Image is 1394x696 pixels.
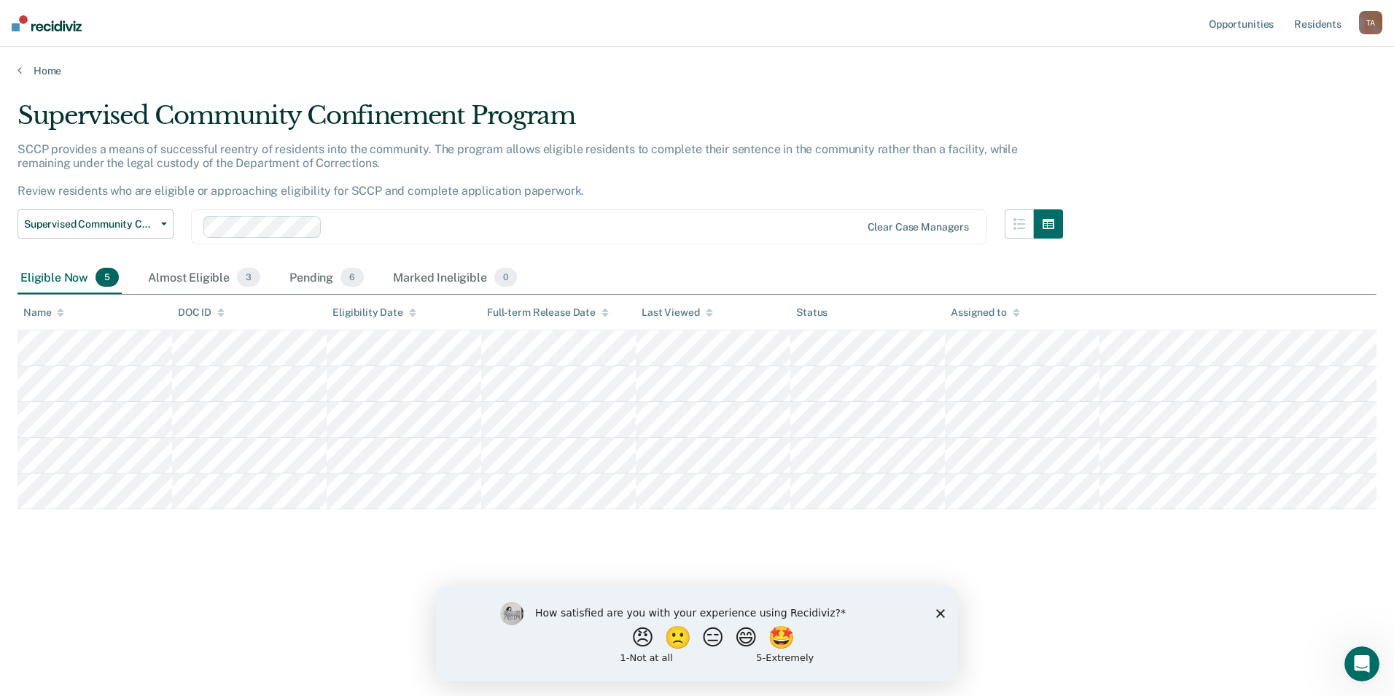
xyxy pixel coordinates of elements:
[23,306,64,319] div: Name
[17,64,1377,77] a: Home
[436,587,958,681] iframe: Survey by Kim from Recidiviz
[287,262,367,294] div: Pending6
[340,268,364,287] span: 6
[145,262,263,294] div: Almost Eligible3
[237,268,260,287] span: 3
[1359,11,1382,34] button: TA
[487,306,609,319] div: Full-term Release Date
[390,262,520,294] div: Marked Ineligible0
[1359,11,1382,34] div: T A
[17,142,1018,198] p: SCCP provides a means of successful reentry of residents into the community. The program allows e...
[868,221,969,233] div: Clear case managers
[332,306,416,319] div: Eligibility Date
[17,209,174,239] button: Supervised Community Confinement Program
[178,306,225,319] div: DOC ID
[24,218,155,231] span: Supervised Community Confinement Program
[96,268,119,287] span: 5
[12,15,82,31] img: Recidiviz
[642,306,712,319] div: Last Viewed
[494,268,517,287] span: 0
[951,306,1019,319] div: Assigned to
[17,101,1063,142] div: Supervised Community Confinement Program
[796,306,828,319] div: Status
[17,262,122,294] div: Eligible Now5
[1344,646,1379,681] iframe: Intercom live chat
